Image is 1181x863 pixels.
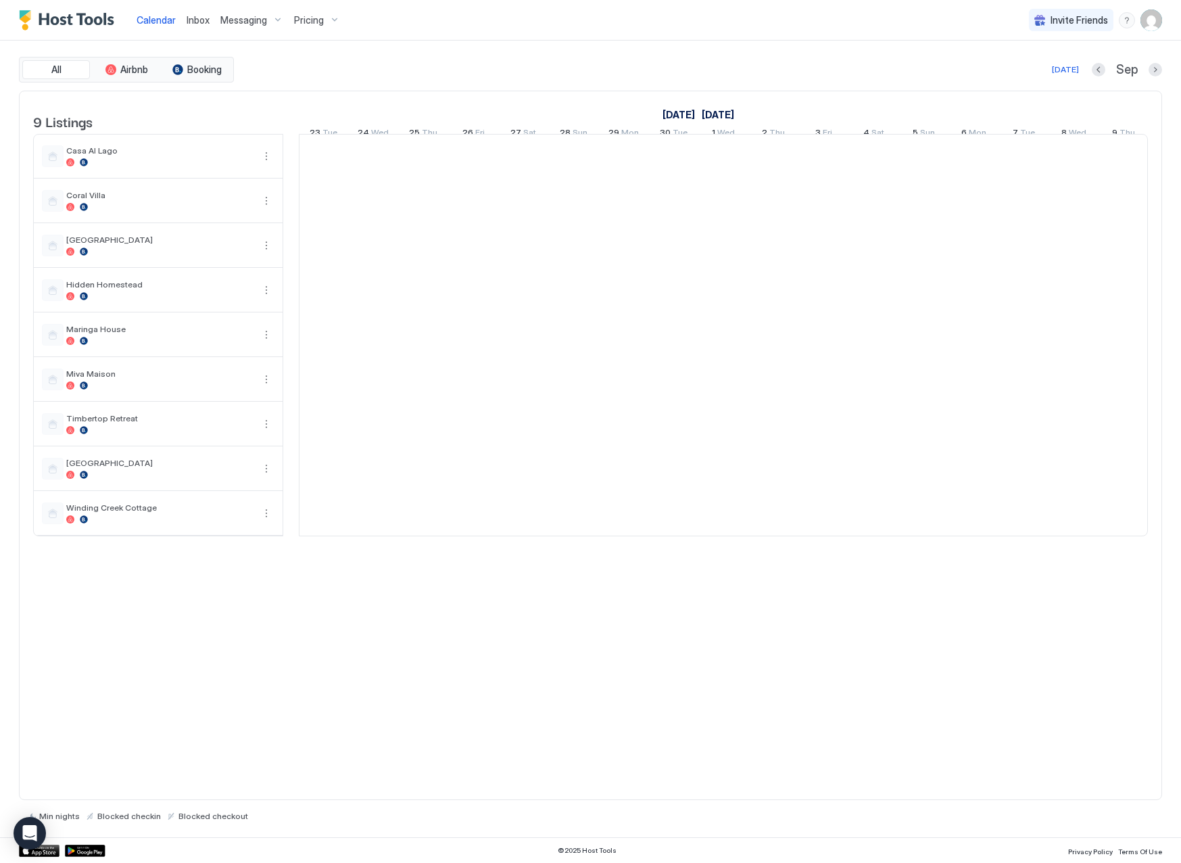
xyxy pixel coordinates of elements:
[258,416,274,432] div: menu
[871,127,884,141] span: Sat
[137,14,176,26] span: Calendar
[258,193,274,209] div: menu
[1051,14,1108,26] span: Invite Friends
[258,282,274,298] button: More options
[66,190,253,200] span: Coral Villa
[920,127,935,141] span: Sun
[573,127,587,141] span: Sun
[523,127,536,141] span: Sat
[510,127,521,141] span: 27
[608,127,619,141] span: 29
[65,845,105,857] div: Google Play Store
[673,127,688,141] span: Tue
[258,237,274,254] div: menu
[958,124,990,144] a: October 6, 2025
[769,127,785,141] span: Thu
[1118,847,1162,856] span: Terms Of Use
[66,324,253,334] span: Maringa House
[969,127,986,141] span: Mon
[656,124,691,144] a: September 30, 2025
[22,60,90,79] button: All
[258,193,274,209] button: More options
[556,124,591,144] a: September 28, 2025
[51,64,62,76] span: All
[310,127,320,141] span: 23
[507,124,539,144] a: September 27, 2025
[823,127,832,141] span: Fri
[66,413,253,423] span: Timbertop Retreat
[66,235,253,245] span: [GEOGRAPHIC_DATA]
[294,14,324,26] span: Pricing
[1112,127,1117,141] span: 9
[120,64,148,76] span: Airbnb
[306,124,341,144] a: September 23, 2025
[33,111,93,131] span: 9 Listings
[758,124,788,144] a: October 2, 2025
[258,461,274,477] button: More options
[220,14,267,26] span: Messaging
[459,124,488,144] a: September 26, 2025
[409,127,420,141] span: 25
[1119,127,1135,141] span: Thu
[258,371,274,388] div: menu
[19,10,120,30] a: Host Tools Logo
[462,127,473,141] span: 26
[93,60,160,79] button: Airbnb
[258,505,274,521] div: menu
[815,127,821,141] span: 3
[258,416,274,432] button: More options
[354,124,392,144] a: September 24, 2025
[909,124,938,144] a: October 5, 2025
[961,127,967,141] span: 6
[187,14,210,26] span: Inbox
[258,282,274,298] div: menu
[66,145,253,156] span: Casa Al Lago
[258,461,274,477] div: menu
[717,127,735,141] span: Wed
[475,127,485,141] span: Fri
[19,57,234,83] div: tab-group
[812,124,836,144] a: October 3, 2025
[1109,124,1138,144] a: October 9, 2025
[860,124,888,144] a: October 4, 2025
[258,327,274,343] div: menu
[1061,127,1067,141] span: 8
[659,105,698,124] a: September 8, 2025
[1119,12,1135,28] div: menu
[258,505,274,521] button: More options
[1118,843,1162,858] a: Terms Of Use
[258,371,274,388] button: More options
[406,124,441,144] a: September 25, 2025
[1009,124,1038,144] a: October 7, 2025
[258,148,274,164] div: menu
[187,64,222,76] span: Booking
[762,127,767,141] span: 2
[14,817,46,849] div: Open Intercom Messenger
[708,124,738,144] a: October 1, 2025
[358,127,369,141] span: 24
[258,237,274,254] button: More options
[698,105,738,124] a: October 1, 2025
[863,127,869,141] span: 4
[712,127,715,141] span: 1
[66,503,253,513] span: Winding Creek Cottage
[66,458,253,468] span: [GEOGRAPHIC_DATA]
[560,127,571,141] span: 28
[97,811,161,821] span: Blocked checkin
[1140,9,1162,31] div: User profile
[178,811,248,821] span: Blocked checkout
[1068,843,1113,858] a: Privacy Policy
[1058,124,1090,144] a: October 8, 2025
[371,127,389,141] span: Wed
[1052,64,1079,76] div: [DATE]
[66,369,253,379] span: Miva Maison
[605,124,642,144] a: September 29, 2025
[163,60,231,79] button: Booking
[19,845,59,857] a: App Store
[1068,847,1113,856] span: Privacy Policy
[621,127,639,141] span: Mon
[258,148,274,164] button: More options
[1069,127,1086,141] span: Wed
